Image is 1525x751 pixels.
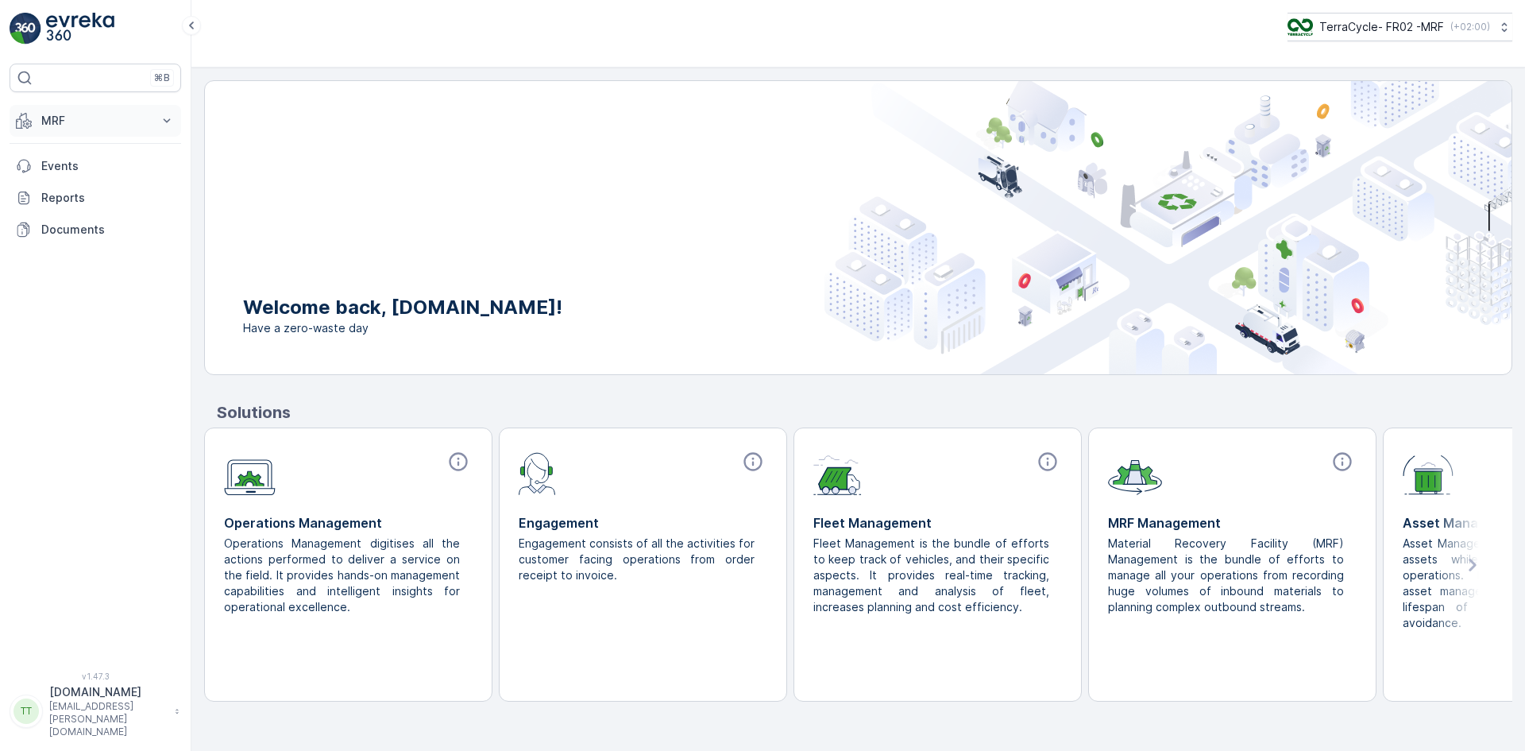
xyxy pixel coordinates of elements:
[14,699,39,724] div: TT
[1108,513,1357,532] p: MRF Management
[10,182,181,214] a: Reports
[519,536,755,583] p: Engagement consists of all the activities for customer facing operations from order receipt to in...
[824,81,1511,374] img: city illustration
[1288,18,1313,36] img: terracycle.png
[243,295,562,320] p: Welcome back, [DOMAIN_NAME]!
[1450,21,1490,33] p: ( +02:00 )
[10,105,181,137] button: MRF
[1319,19,1444,35] p: TerraCycle- FR02 -MRF
[813,536,1049,615] p: Fleet Management is the bundle of efforts to keep track of vehicles, and their specific aspects. ...
[46,13,114,45] img: logo_light-DOdMpM7g.png
[1288,13,1512,41] button: TerraCycle- FR02 -MRF(+02:00)
[224,451,276,496] img: module-icon
[1108,451,1162,495] img: module-icon
[41,158,175,174] p: Events
[10,150,181,182] a: Events
[1403,451,1454,495] img: module-icon
[154,72,170,84] p: ⌘B
[813,451,862,495] img: module-icon
[519,513,767,532] p: Engagement
[813,513,1062,532] p: Fleet Management
[224,536,460,615] p: Operations Management digitises all the actions performed to deliver a service on the field. It p...
[217,401,1512,424] p: Solutions
[49,684,167,700] p: [DOMAIN_NAME]
[519,451,556,495] img: module-icon
[41,190,175,206] p: Reports
[49,700,167,738] p: [EMAIL_ADDRESS][PERSON_NAME][DOMAIN_NAME]
[10,684,181,738] button: TT[DOMAIN_NAME][EMAIL_ADDRESS][PERSON_NAME][DOMAIN_NAME]
[224,513,473,532] p: Operations Management
[243,320,562,336] span: Have a zero-waste day
[10,672,181,681] span: v 1.47.3
[1108,536,1344,615] p: Material Recovery Facility (MRF) Management is the bundle of efforts to manage all your operation...
[41,113,149,129] p: MRF
[10,13,41,45] img: logo
[41,222,175,238] p: Documents
[10,214,181,246] a: Documents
